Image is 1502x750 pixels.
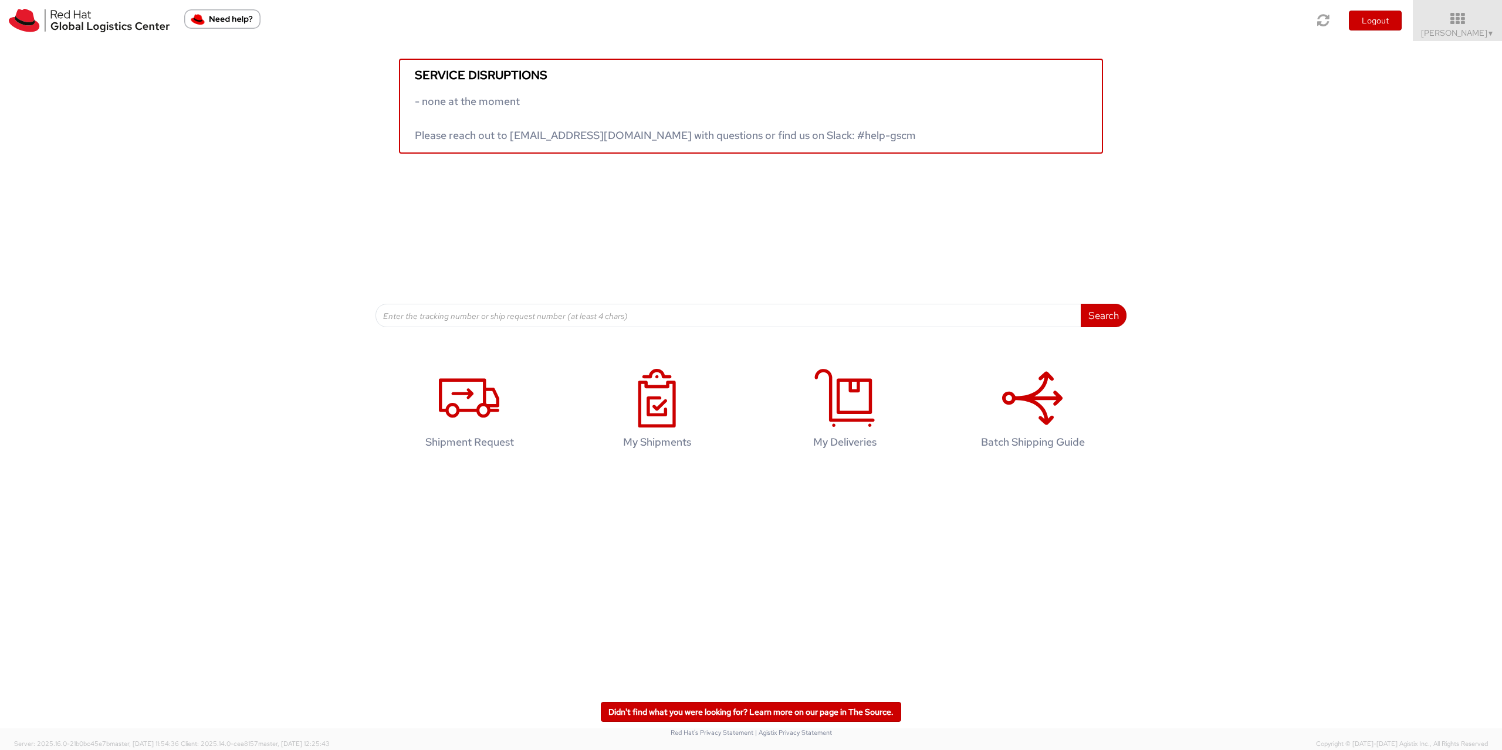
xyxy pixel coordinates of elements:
[1487,29,1494,38] span: ▼
[1316,739,1488,749] span: Copyright © [DATE]-[DATE] Agistix Inc., All Rights Reserved
[110,739,179,748] span: master, [DATE] 11:54:36
[9,9,170,32] img: rh-logistics-00dfa346123c4ec078e1.svg
[601,702,901,722] a: Didn't find what you were looking for? Learn more on our page in The Source.
[581,436,733,448] h4: My Shipments
[258,739,330,748] span: master, [DATE] 12:25:43
[569,357,745,466] a: My Shipments
[755,728,832,737] a: | Agistix Privacy Statement
[945,357,1121,466] a: Batch Shipping Guide
[1081,304,1126,327] button: Search
[394,436,545,448] h4: Shipment Request
[757,357,933,466] a: My Deliveries
[415,69,1087,82] h5: Service disruptions
[1421,28,1494,38] span: [PERSON_NAME]
[1349,11,1402,30] button: Logout
[375,304,1081,327] input: Enter the tracking number or ship request number (at least 4 chars)
[381,357,557,466] a: Shipment Request
[415,94,916,142] span: - none at the moment Please reach out to [EMAIL_ADDRESS][DOMAIN_NAME] with questions or find us o...
[671,728,753,737] a: Red Hat's Privacy Statement
[769,436,921,448] h4: My Deliveries
[399,59,1103,154] a: Service disruptions - none at the moment Please reach out to [EMAIL_ADDRESS][DOMAIN_NAME] with qu...
[14,739,179,748] span: Server: 2025.16.0-21b0bc45e7b
[957,436,1108,448] h4: Batch Shipping Guide
[184,9,261,29] button: Need help?
[181,739,330,748] span: Client: 2025.14.0-cea8157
